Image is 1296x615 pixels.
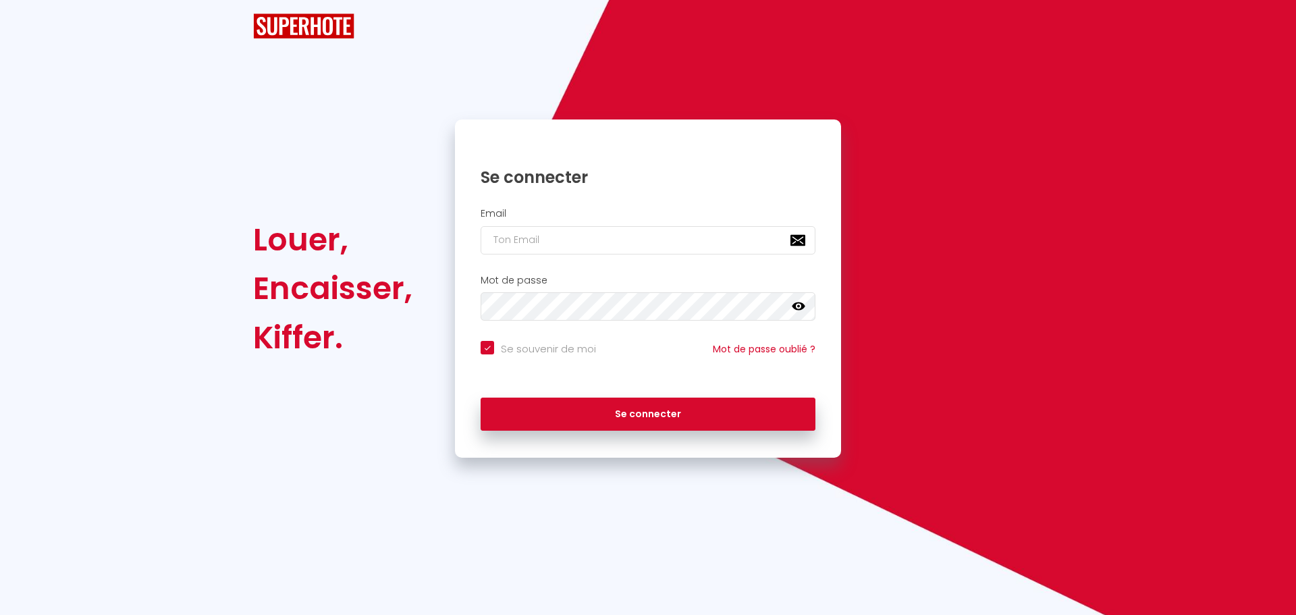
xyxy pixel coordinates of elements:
[481,398,815,431] button: Se connecter
[481,226,815,255] input: Ton Email
[481,275,815,286] h2: Mot de passe
[253,313,412,362] div: Kiffer.
[481,167,815,188] h1: Se connecter
[253,215,412,264] div: Louer,
[253,264,412,313] div: Encaisser,
[481,208,815,219] h2: Email
[713,342,815,356] a: Mot de passe oublié ?
[253,14,354,38] img: SuperHote logo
